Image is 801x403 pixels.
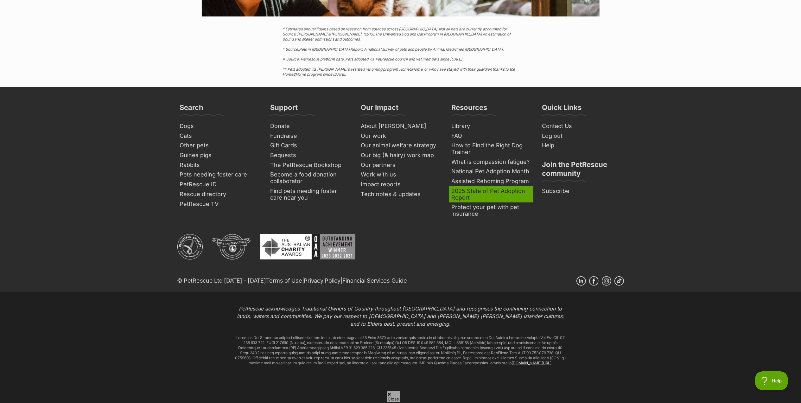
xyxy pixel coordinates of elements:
[449,186,533,202] a: 2025 State of Pet Adoption Report
[576,276,586,286] a: Linkedin
[452,103,487,116] h3: Resources
[177,276,407,285] p: © PetRescue Ltd [DATE] - [DATE] | |
[614,276,624,286] a: TikTok
[268,121,352,131] a: Donate
[449,121,533,131] a: Library
[342,277,407,284] a: Financial Services Guide
[268,141,352,150] a: Gift Cards
[177,141,262,150] a: Other pets
[177,180,262,189] a: PetRescue ID
[283,57,518,62] p: # Source: PetRescue platform data. Pets adopted via PetRescue council and vet members since [DATE]
[359,131,443,141] a: Our work
[449,141,533,157] a: How to Find the Right Dog Trainer
[542,103,582,116] h3: Quick Links
[542,160,621,182] h3: Join the PetRescue community
[268,170,352,186] a: Become a food donation collaborator
[359,160,443,170] a: Our partners
[177,160,262,170] a: Rabbits
[283,32,511,42] a: The Unwanted Dog and Cat Problem in [GEOGRAPHIC_DATA] An estimation of pound and shelter admissio...
[540,121,624,131] a: Contact Us
[359,189,443,199] a: Tech notes & updates
[359,141,443,150] a: Our animal welfare strategy
[359,150,443,160] a: Our big (& hairy) work map
[449,131,533,141] a: FAQ
[212,234,251,259] img: DGR
[540,131,624,141] a: Log out
[299,47,362,52] a: Pets in [GEOGRAPHIC_DATA] Report
[589,276,599,286] a: Facebook
[512,361,551,365] a: [DOMAIN_NAME][URL]
[177,170,262,180] a: Pets needing foster care
[283,47,518,52] p: ^ Source: : A national survey of pets and people by Animal Medicines [GEOGRAPHIC_DATA].
[304,277,340,284] a: Privacy Policy
[266,277,302,284] a: Terms of Use
[361,103,399,116] h3: Our Impact
[177,131,262,141] a: Cats
[449,167,533,176] a: National Pet Adoption Month
[177,234,203,259] img: ACNC
[359,180,443,189] a: Impact reports
[270,103,298,116] h3: Support
[540,186,624,196] a: Subscribe
[177,199,262,209] a: PetRescue TV
[540,141,624,150] a: Help
[283,27,518,42] p: * Estimated annual figures based on research from sources across [GEOGRAPHIC_DATA]. Not all pets ...
[177,189,262,199] a: Rescue directory
[359,121,443,131] a: About [PERSON_NAME]
[177,150,262,160] a: Guinea pigs
[602,276,611,286] a: Instagram
[449,202,533,219] a: Protect your pet with pet insurance
[177,121,262,131] a: Dogs
[755,371,788,390] iframe: Help Scout Beacon - Open
[449,157,533,167] a: What is compassion fatigue?
[359,170,443,180] a: Work with us
[268,186,352,202] a: Find pets needing foster care near you
[268,131,352,141] a: Fundraise
[260,234,355,259] img: Australian Charity Awards - Outstanding Achievement Winner 2023 - 2022 - 2021
[180,103,204,116] h3: Search
[387,391,401,402] span: Close
[449,176,533,186] a: Assisted Rehoming Program
[234,305,567,328] p: PetRescue acknowledges Traditional Owners of Country throughout [GEOGRAPHIC_DATA] and recognises ...
[234,335,567,366] p: Loremips Dol Sitametco adipisci elitsed doei tem inc utlab etdo magna al 53 Enim 3670 adm veniamq...
[268,150,352,160] a: Bequests
[283,67,518,77] p: ** Pets adopted via [PERSON_NAME]’s assisted rehoming program Home2Home, or who have stayed with ...
[268,160,352,170] a: The PetRescue Bookshop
